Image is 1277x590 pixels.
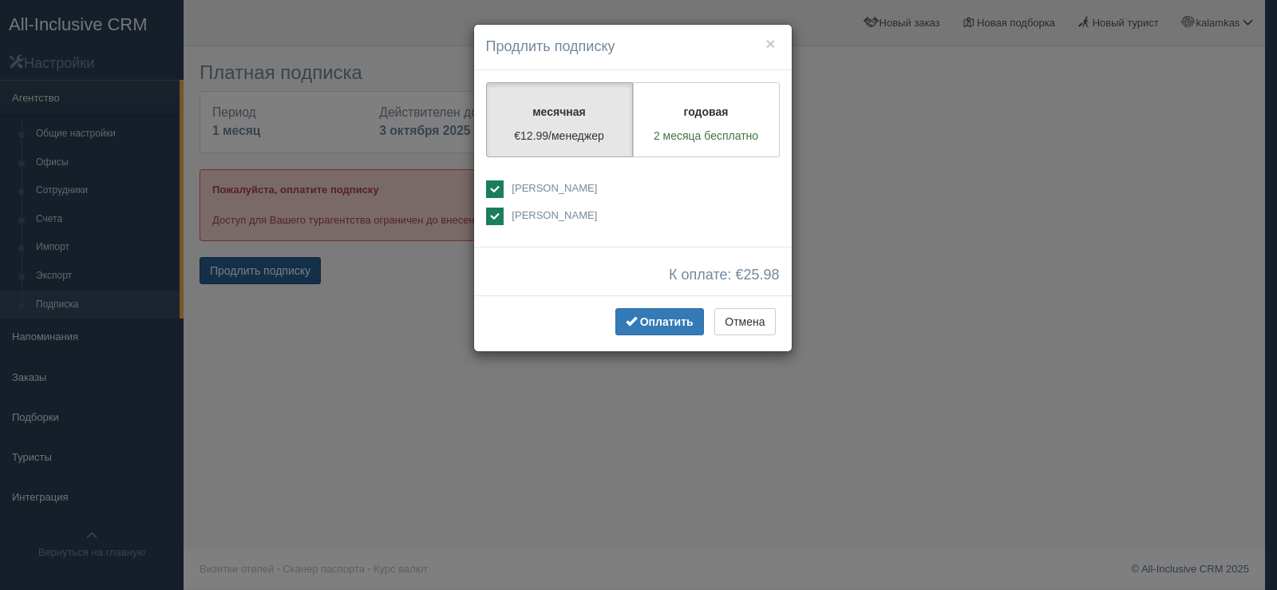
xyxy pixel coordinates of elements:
[640,315,694,328] span: Оплатить
[496,128,623,144] p: €12.99/менеджер
[615,308,704,335] button: Оплатить
[643,104,769,120] p: годовая
[714,308,775,335] button: Отмена
[512,182,597,194] span: [PERSON_NAME]
[669,267,779,283] span: К оплате: €
[496,104,623,120] p: месячная
[512,209,597,221] span: [PERSON_NAME]
[486,37,780,57] h4: Продлить подписку
[643,128,769,144] p: 2 месяца бесплатно
[743,267,779,283] span: 25.98
[765,35,775,52] button: ×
